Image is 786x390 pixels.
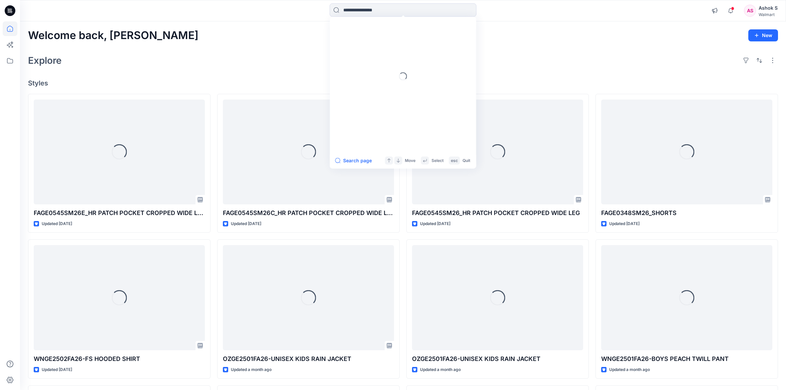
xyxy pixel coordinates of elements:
p: Updated [DATE] [420,220,450,227]
button: New [748,29,778,41]
p: Move [405,157,416,164]
p: FAGE0348SM26_SHORTS [601,208,772,218]
p: Select [432,157,444,164]
p: WNGE2502FA26-FS HOODED SHIRT [34,354,205,364]
p: Updated [DATE] [42,220,72,227]
div: AS [744,5,756,17]
p: esc [451,157,458,164]
p: Quit [462,157,470,164]
div: Ashok S [759,4,778,12]
p: OZGE2501FA26-UNISEX KIDS RAIN JACKET [223,354,394,364]
p: Updated [DATE] [231,220,261,227]
p: Updated a month ago [609,366,650,373]
h2: Explore [28,55,62,66]
p: Updated a month ago [231,366,272,373]
p: FAGE0545SM26_HR PATCH POCKET CROPPED WIDE LEG [412,208,583,218]
div: Walmart [759,12,778,17]
p: FAGE0545SM26E_HR PATCH POCKET CROPPED WIDE LEG-EMB [34,208,205,218]
p: Updated [DATE] [42,366,72,373]
p: OZGE2501FA26-UNISEX KIDS RAIN JACKET [412,354,583,364]
p: Updated a month ago [420,366,461,373]
h2: Welcome back, [PERSON_NAME] [28,29,199,42]
p: FAGE0545SM26C_HR PATCH POCKET CROPPED WIDE LEG [223,208,394,218]
h4: Styles [28,79,778,87]
button: Search page [335,157,372,165]
p: WNGE2501FA26-BOYS PEACH TWILL PANT [601,354,772,364]
p: Updated [DATE] [609,220,640,227]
